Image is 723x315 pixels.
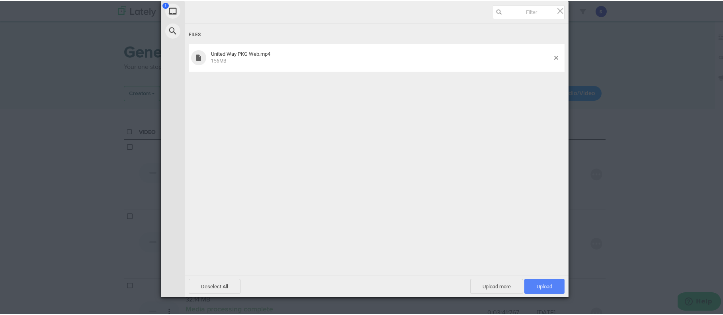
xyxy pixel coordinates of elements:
[493,4,565,18] input: Filter
[556,5,565,14] span: Click here or hit ESC to close picker
[161,20,256,40] div: Web Search
[211,50,270,56] span: United Way PKG Web.mp4
[189,26,565,41] div: Files
[524,278,565,293] span: Upload
[18,6,35,13] span: Help
[209,50,554,63] div: United Way PKG Web.mp4
[189,278,240,293] span: Deselect All
[162,2,169,8] span: 1
[211,57,226,63] span: 156MB
[537,282,552,288] span: Upload
[470,278,523,293] span: Upload more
